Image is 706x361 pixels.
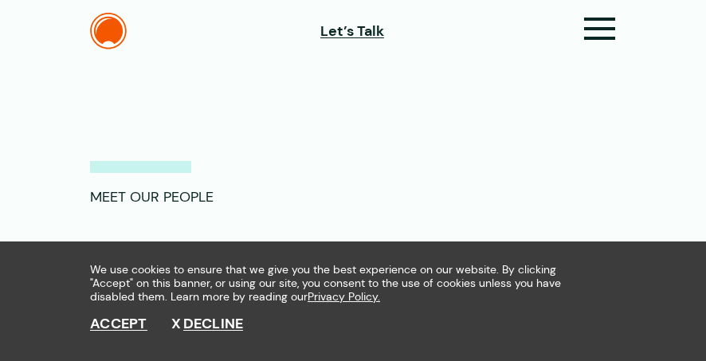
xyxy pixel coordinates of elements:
button: Accept [90,316,147,333]
span: We use cookies to ensure that we give you the best experience on our website. By clicking "Accept... [90,263,563,303]
p: Meet Our People [90,161,214,208]
button: Decline [171,316,244,333]
img: The Daylight Studio Logo [90,13,127,49]
a: Privacy Policy. [308,290,380,304]
h1: Backed by a team [90,232,616,335]
a: Let’s Talk [320,21,384,42]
